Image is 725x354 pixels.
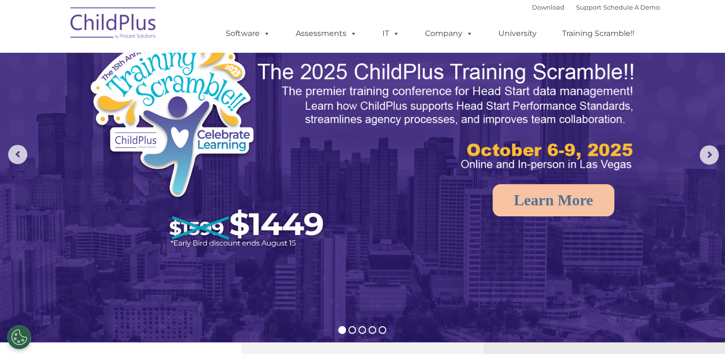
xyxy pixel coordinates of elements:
a: IT [373,24,409,43]
a: Download [532,3,564,11]
font: | [532,3,660,11]
span: Phone number [133,103,174,110]
a: Software [216,24,280,43]
a: Learn More [493,184,614,216]
a: University [489,24,546,43]
a: Assessments [286,24,367,43]
img: ChildPlus by Procare Solutions [66,0,161,48]
button: Cookies Settings [7,325,31,349]
a: Company [415,24,483,43]
a: Support [576,3,601,11]
a: Training Scramble!! [552,24,644,43]
span: Last name [133,63,162,71]
a: Schedule A Demo [603,3,660,11]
